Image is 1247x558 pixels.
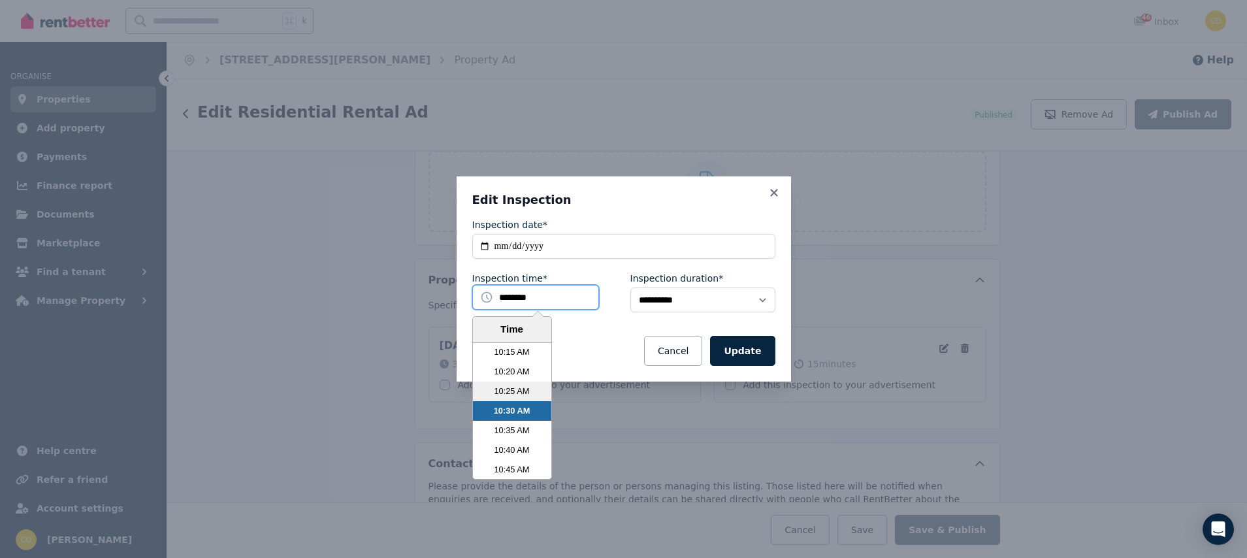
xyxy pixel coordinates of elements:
[630,272,724,285] label: Inspection duration*
[472,272,547,285] label: Inspection time*
[473,421,551,440] li: 10:35 AM
[710,336,775,366] button: Update
[1203,514,1234,545] div: Open Intercom Messenger
[473,362,551,382] li: 10:20 AM
[473,440,551,460] li: 10:40 AM
[473,342,551,362] li: 10:15 AM
[473,401,551,421] li: 10:30 AM
[476,322,548,337] div: Time
[472,218,547,231] label: Inspection date*
[472,192,775,208] h3: Edit Inspection
[644,336,702,366] button: Cancel
[473,382,551,401] li: 10:25 AM
[473,343,551,480] ul: Time
[473,460,551,480] li: 10:45 AM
